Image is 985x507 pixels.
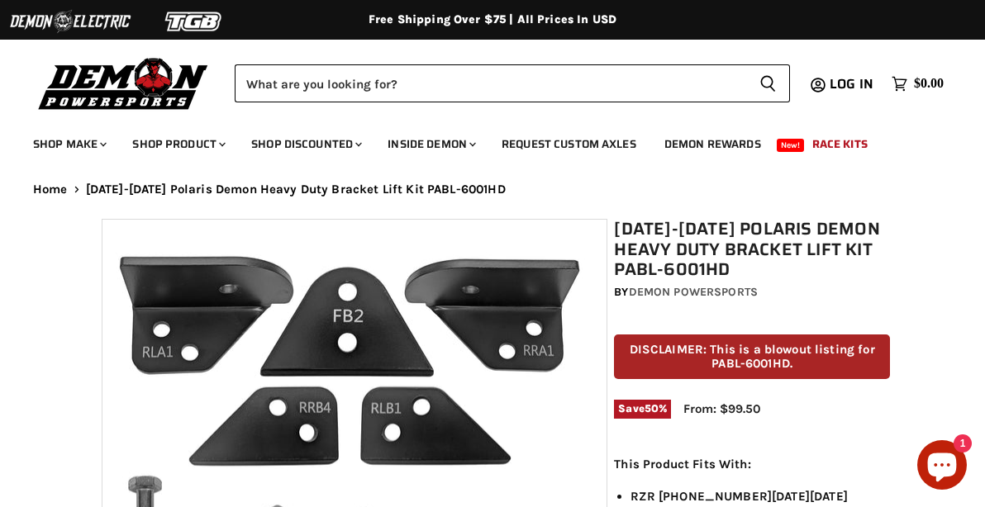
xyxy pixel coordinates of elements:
[239,127,372,161] a: Shop Discounted
[614,400,671,418] span: Save %
[235,64,790,102] form: Product
[33,54,214,112] img: Demon Powersports
[8,6,132,37] img: Demon Electric Logo 2
[629,285,758,299] a: Demon Powersports
[375,127,486,161] a: Inside Demon
[777,139,805,152] span: New!
[614,219,890,280] h1: [DATE]-[DATE] Polaris Demon Heavy Duty Bracket Lift Kit PABL-6001HD
[652,127,773,161] a: Demon Rewards
[800,127,880,161] a: Race Kits
[912,440,972,494] inbox-online-store-chat: Shopify online store chat
[120,127,236,161] a: Shop Product
[883,72,952,96] a: $0.00
[822,77,883,92] a: Log in
[489,127,649,161] a: Request Custom Axles
[614,454,890,474] p: This Product Fits With:
[86,182,506,197] span: [DATE]-[DATE] Polaris Demon Heavy Duty Bracket Lift Kit PABL-6001HD
[33,182,68,197] a: Home
[746,64,790,102] button: Search
[21,127,117,161] a: Shop Make
[235,64,746,102] input: Search
[683,401,760,416] span: From: $99.50
[21,121,940,161] ul: Main menu
[614,334,890,380] p: DISCLAIMER: This is a blowout listing for PABL-6001HD.
[132,6,256,37] img: TGB Logo 2
[914,76,944,92] span: $0.00
[630,486,890,506] li: RZR [PHONE_NUMBER][DATE][DATE]
[830,73,873,94] span: Log in
[614,283,890,301] div: by
[645,402,659,415] span: 50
